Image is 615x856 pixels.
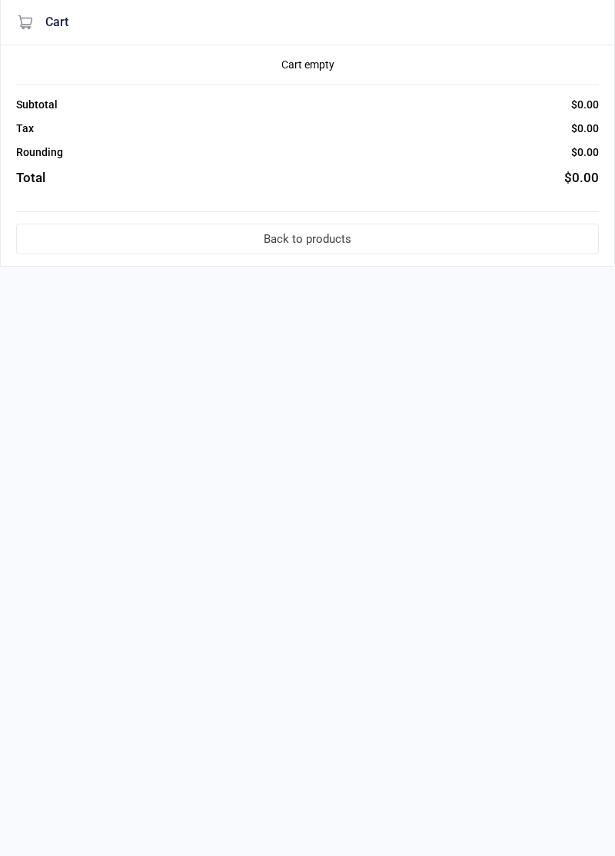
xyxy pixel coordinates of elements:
[571,144,599,161] div: $0.00
[16,97,58,113] div: Subtotal
[564,168,599,188] div: $0.00
[16,144,63,161] div: Rounding
[571,97,599,113] div: $0.00
[16,168,45,188] div: Total
[571,121,599,137] div: $0.00
[16,224,599,255] button: Back to products
[16,57,599,73] div: Cart empty
[16,121,34,137] div: Tax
